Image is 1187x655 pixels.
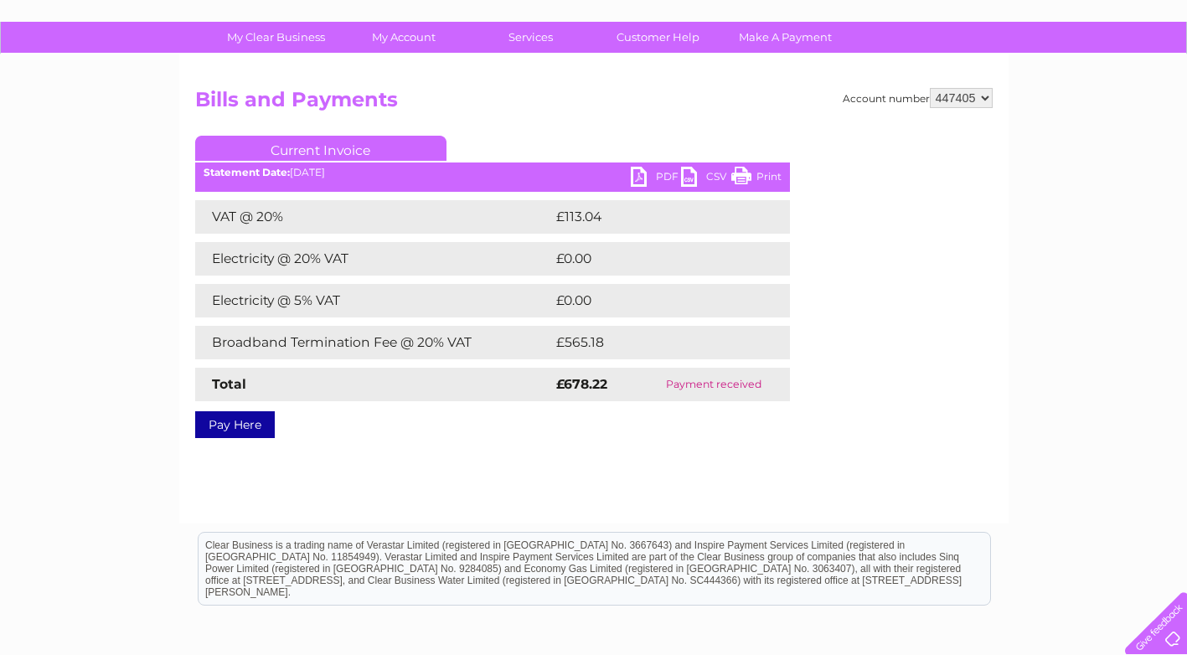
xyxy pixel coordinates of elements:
[589,22,727,53] a: Customer Help
[195,242,552,276] td: Electricity @ 20% VAT
[204,166,290,178] b: Statement Date:
[195,284,552,317] td: Electricity @ 5% VAT
[843,88,993,108] div: Account number
[716,22,854,53] a: Make A Payment
[334,22,472,53] a: My Account
[42,44,127,95] img: logo.png
[631,167,681,191] a: PDF
[552,242,751,276] td: £0.00
[552,200,758,234] td: £113.04
[934,71,971,84] a: Energy
[462,22,600,53] a: Services
[195,326,552,359] td: Broadband Termination Fee @ 20% VAT
[1076,71,1117,84] a: Contact
[552,284,751,317] td: £0.00
[981,71,1031,84] a: Telecoms
[195,411,275,438] a: Pay Here
[731,167,782,191] a: Print
[195,136,446,161] a: Current Invoice
[892,71,924,84] a: Water
[556,376,607,392] strong: £678.22
[195,88,993,120] h2: Bills and Payments
[1041,71,1066,84] a: Blog
[1132,71,1171,84] a: Log out
[195,200,552,234] td: VAT @ 20%
[199,9,990,81] div: Clear Business is a trading name of Verastar Limited (registered in [GEOGRAPHIC_DATA] No. 3667643...
[681,167,731,191] a: CSV
[207,22,345,53] a: My Clear Business
[638,368,790,401] td: Payment received
[195,167,790,178] div: [DATE]
[212,376,246,392] strong: Total
[552,326,759,359] td: £565.18
[871,8,987,29] a: 0333 014 3131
